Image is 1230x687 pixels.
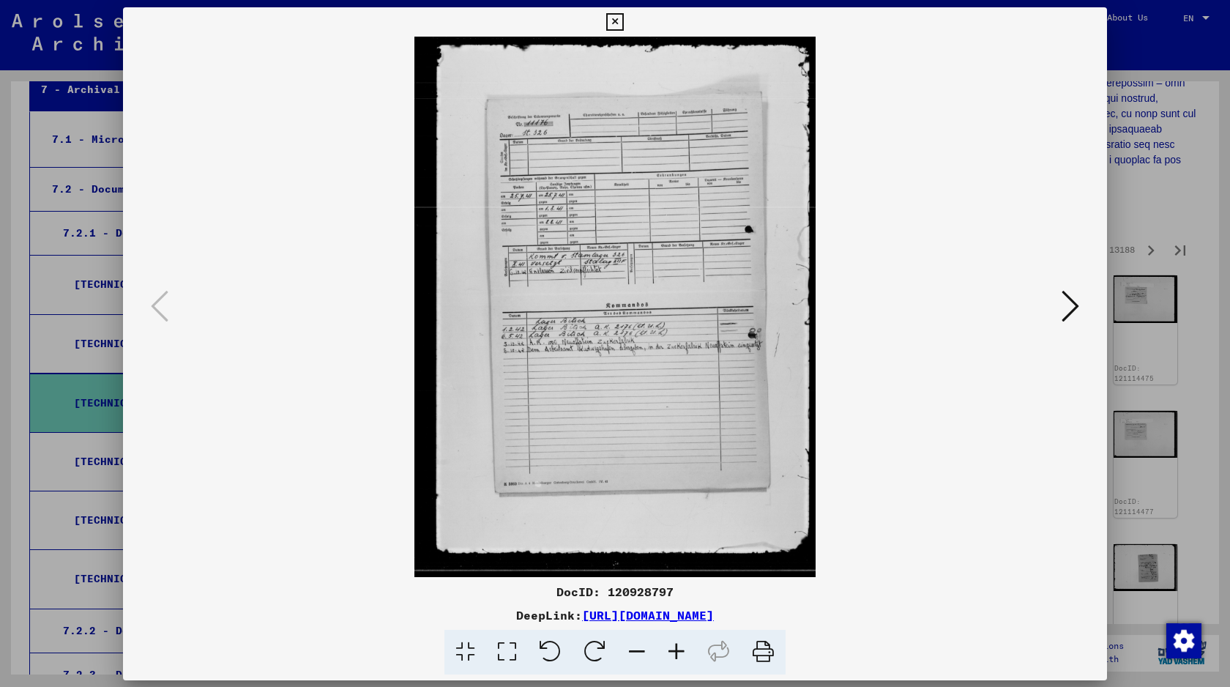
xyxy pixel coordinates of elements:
[123,583,1107,601] div: DocID: 120928797
[1166,623,1201,658] img: Change consent
[173,37,1057,577] img: 001.jpg
[582,608,714,623] a: [URL][DOMAIN_NAME]
[1166,623,1201,658] div: Change consent
[123,606,1107,624] div: DeepLink:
